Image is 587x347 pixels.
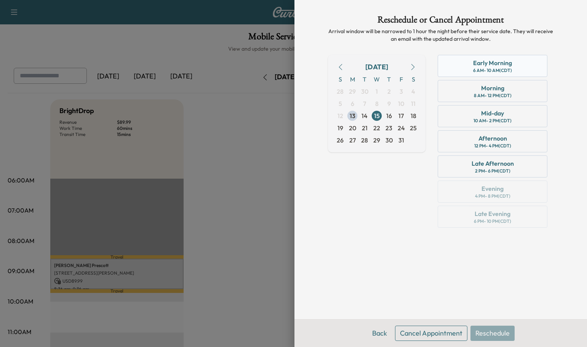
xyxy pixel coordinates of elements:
span: 25 [410,123,417,133]
button: Cancel Appointment [395,326,467,341]
div: 12 PM - 4 PM (CDT) [474,143,511,149]
span: 28 [337,87,344,96]
span: 14 [361,111,368,120]
span: 22 [373,123,380,133]
span: 18 [411,111,416,120]
div: Morning [481,83,504,93]
span: 15 [374,111,380,120]
span: 20 [349,123,356,133]
div: Early Morning [473,58,512,67]
div: Mid-day [481,109,504,118]
span: 16 [386,111,392,120]
span: 29 [349,87,356,96]
div: 8 AM - 12 PM (CDT) [474,93,512,99]
span: 19 [337,123,343,133]
h1: Reschedule or Cancel Appointment [328,15,553,27]
span: 11 [411,99,416,108]
span: W [371,73,383,85]
span: 7 [363,99,366,108]
span: 8 [375,99,379,108]
span: F [395,73,407,85]
span: 2 [387,87,391,96]
span: 13 [350,111,355,120]
span: S [407,73,419,85]
span: 12 [337,111,343,120]
span: 30 [385,136,393,145]
span: 6 [351,99,354,108]
span: 1 [376,87,378,96]
span: 28 [361,136,368,145]
span: T [383,73,395,85]
span: M [346,73,358,85]
span: 30 [361,87,368,96]
div: Late Afternoon [472,159,514,168]
span: 17 [398,111,404,120]
span: 3 [400,87,403,96]
div: Afternoon [478,134,507,143]
span: 5 [339,99,342,108]
span: S [334,73,346,85]
div: 2 PM - 6 PM (CDT) [475,168,510,174]
span: 23 [385,123,392,133]
span: 29 [373,136,380,145]
span: 9 [387,99,391,108]
span: 10 [398,99,404,108]
span: 31 [398,136,404,145]
p: Arrival window will be narrowed to 1 hour the night before their service date. They will receive ... [328,27,553,43]
span: 26 [337,136,344,145]
div: 10 AM - 2 PM (CDT) [473,118,512,124]
div: 6 AM - 10 AM (CDT) [473,67,512,74]
span: T [358,73,371,85]
span: 24 [398,123,405,133]
button: Back [367,326,392,341]
span: 4 [411,87,415,96]
span: 27 [349,136,356,145]
div: [DATE] [365,62,388,72]
span: 21 [362,123,368,133]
